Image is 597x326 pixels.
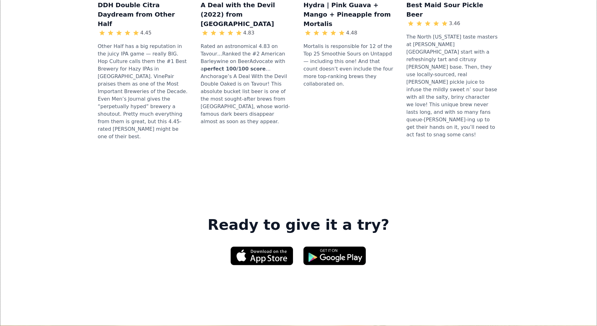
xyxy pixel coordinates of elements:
div: 4.83 [243,29,254,37]
strong: perfect 100/100 score [204,66,266,72]
div: 4.48 [346,29,357,37]
div: Rated an astronomical 4.83 on Tavour…Ranked the #2 American Barleywine on BeerAdvocate with a …An... [201,39,294,129]
strong: Ready to give it a try? [208,216,389,234]
div: 4.45 [140,29,152,37]
div: 3.46 [449,20,460,27]
div: Other Half has a big reputation in the juicy IPA game — really BIG. Hop Culture calls them the #1... [98,39,191,144]
div: Mortalis is responsible for 12 of the Top 25 Smoothie Sours on Untappd — including this one! And ... [304,39,397,91]
div: The North [US_STATE] taste masters at [PERSON_NAME][GEOGRAPHIC_DATA] start with a refreshingly ta... [407,30,499,142]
